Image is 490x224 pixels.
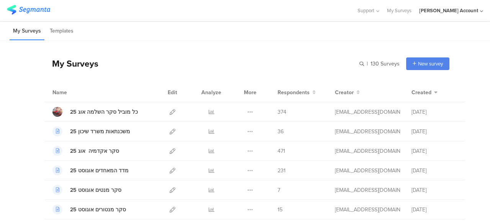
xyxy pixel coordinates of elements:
[335,186,400,194] div: afkar2005@gmail.com
[200,83,223,102] div: Analyze
[358,7,374,14] span: Support
[412,128,457,136] div: [DATE]
[70,147,119,155] div: סקר אקדמיה אוג 25
[70,186,121,194] div: סקר מנטים אוגוסט 25
[278,186,280,194] span: 7
[7,5,50,15] img: segmanta logo
[371,60,400,68] span: 130 Surveys
[52,107,138,117] a: כל מוביל סקר השלמה אוג 25
[335,108,400,116] div: afkar2005@gmail.com
[278,128,284,136] span: 36
[278,147,285,155] span: 471
[412,88,438,96] button: Created
[278,88,310,96] span: Respondents
[70,206,126,214] div: סקר מנטורים אוגוסט 25
[52,165,129,175] a: מדד המאחדים אוגוסט 25
[44,57,98,70] div: My Surveys
[412,108,457,116] div: [DATE]
[70,128,130,136] div: משכנתאות משרד שיכון 25
[335,167,400,175] div: afkar2005@gmail.com
[242,83,258,102] div: More
[278,88,316,96] button: Respondents
[412,167,457,175] div: [DATE]
[52,204,126,214] a: סקר מנטורים אוגוסט 25
[52,185,121,195] a: סקר מנטים אוגוסט 25
[366,60,369,68] span: |
[412,88,431,96] span: Created
[70,108,138,116] div: כל מוביל סקר השלמה אוג 25
[52,88,98,96] div: Name
[335,88,354,96] span: Creator
[335,147,400,155] div: afkar2005@gmail.com
[412,206,457,214] div: [DATE]
[412,186,457,194] div: [DATE]
[52,126,130,136] a: משכנתאות משרד שיכון 25
[278,206,283,214] span: 15
[164,83,181,102] div: Edit
[335,128,400,136] div: afkar2005@gmail.com
[52,146,119,156] a: סקר אקדמיה אוג 25
[335,88,360,96] button: Creator
[335,206,400,214] div: afkar2005@gmail.com
[278,108,286,116] span: 374
[46,22,77,40] li: Templates
[418,60,443,67] span: New survey
[10,22,44,40] li: My Surveys
[419,7,478,14] div: [PERSON_NAME] Account
[412,147,457,155] div: [DATE]
[70,167,129,175] div: מדד המאחדים אוגוסט 25
[278,167,286,175] span: 231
